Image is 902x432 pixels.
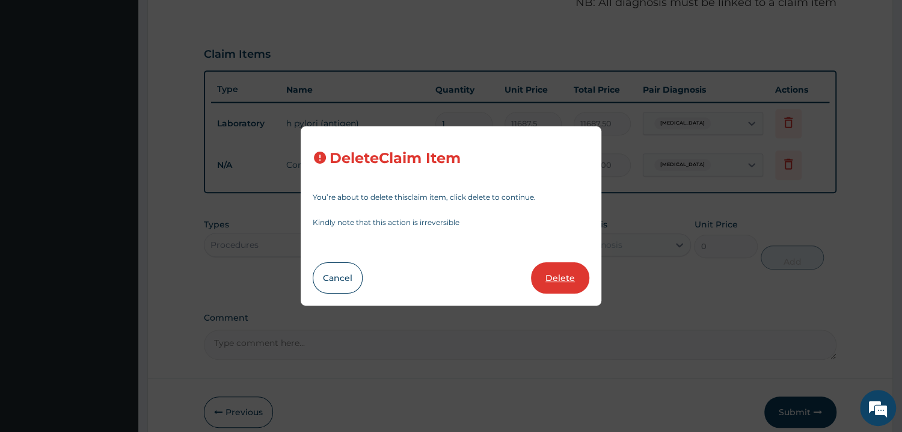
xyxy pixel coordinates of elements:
h3: Delete Claim Item [330,150,461,167]
img: d_794563401_company_1708531726252_794563401 [22,60,49,90]
div: Minimize live chat window [197,6,226,35]
button: Delete [531,262,589,294]
p: You’re about to delete this claim item , click delete to continue. [313,194,589,201]
button: Cancel [313,262,363,294]
div: Chat with us now [63,67,202,83]
textarea: Type your message and hit 'Enter' [6,297,229,339]
span: We're online! [70,135,166,257]
p: Kindly note that this action is irreversible [313,219,589,226]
